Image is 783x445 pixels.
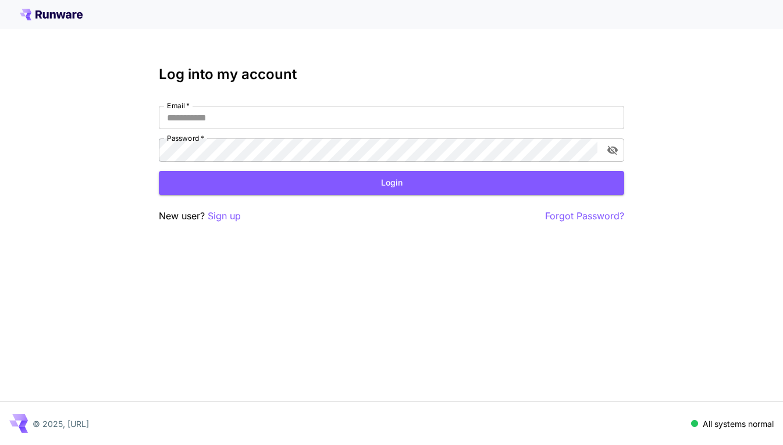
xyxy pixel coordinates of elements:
p: © 2025, [URL] [33,418,89,430]
button: Forgot Password? [545,209,624,223]
button: Sign up [208,209,241,223]
button: Login [159,171,624,195]
p: All systems normal [703,418,774,430]
h3: Log into my account [159,66,624,83]
button: toggle password visibility [602,140,623,161]
p: New user? [159,209,241,223]
label: Password [167,133,204,143]
label: Email [167,101,190,111]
